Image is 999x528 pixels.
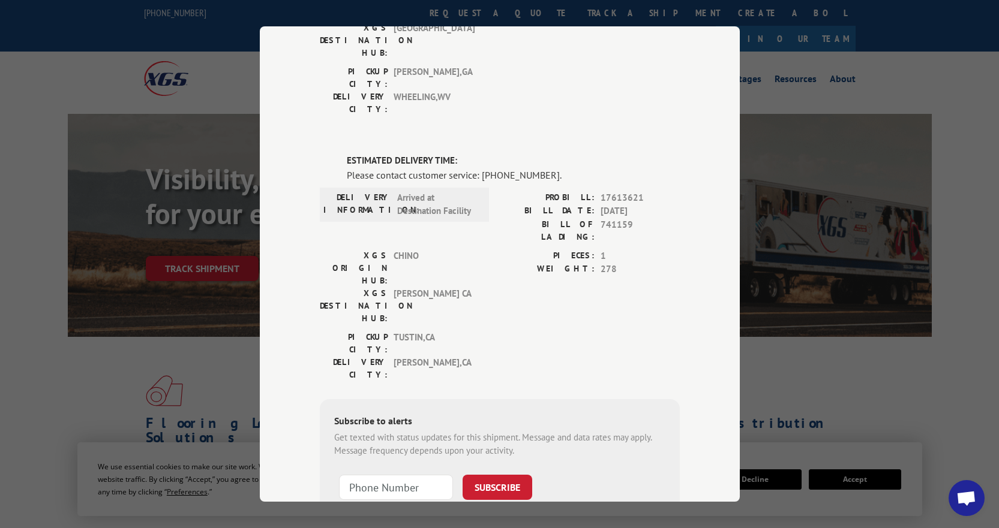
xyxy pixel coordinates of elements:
label: PIECES: [500,249,595,263]
label: XGS DESTINATION HUB: [320,22,388,59]
label: PICKUP CITY: [320,65,388,90]
span: [DATE] [601,204,680,218]
span: TUSTIN , CA [394,331,475,356]
span: 741159 [601,218,680,243]
label: XGS DESTINATION HUB: [320,287,388,325]
label: DELIVERY CITY: [320,356,388,381]
span: 1 [601,249,680,263]
span: [GEOGRAPHIC_DATA] [394,22,475,59]
span: 278 [601,263,680,276]
span: WHEELING , WV [394,90,475,116]
label: DELIVERY INFORMATION: [323,191,391,218]
div: Please contact customer service: [PHONE_NUMBER]. [347,168,680,182]
label: ESTIMATED DELIVERY TIME: [347,154,680,168]
span: 17613621 [601,191,680,205]
span: Arrived at Destination Facility [397,191,478,218]
label: BILL OF LADING: [500,218,595,243]
label: DELIVERY CITY: [320,90,388,116]
button: SUBSCRIBE [463,475,532,500]
input: Phone Number [339,475,453,500]
div: Get texted with status updates for this shipment. Message and data rates may apply. Message frequ... [334,431,665,458]
div: Open chat [949,480,985,516]
span: [PERSON_NAME] , GA [394,65,475,90]
span: [PERSON_NAME] CA [394,287,475,325]
label: BILL DATE: [500,204,595,218]
div: Subscribe to alerts [334,414,665,431]
span: CHINO [394,249,475,287]
label: PICKUP CITY: [320,331,388,356]
label: PROBILL: [500,191,595,205]
span: [PERSON_NAME] , CA [394,356,475,381]
label: WEIGHT: [500,263,595,276]
label: XGS ORIGIN HUB: [320,249,388,287]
